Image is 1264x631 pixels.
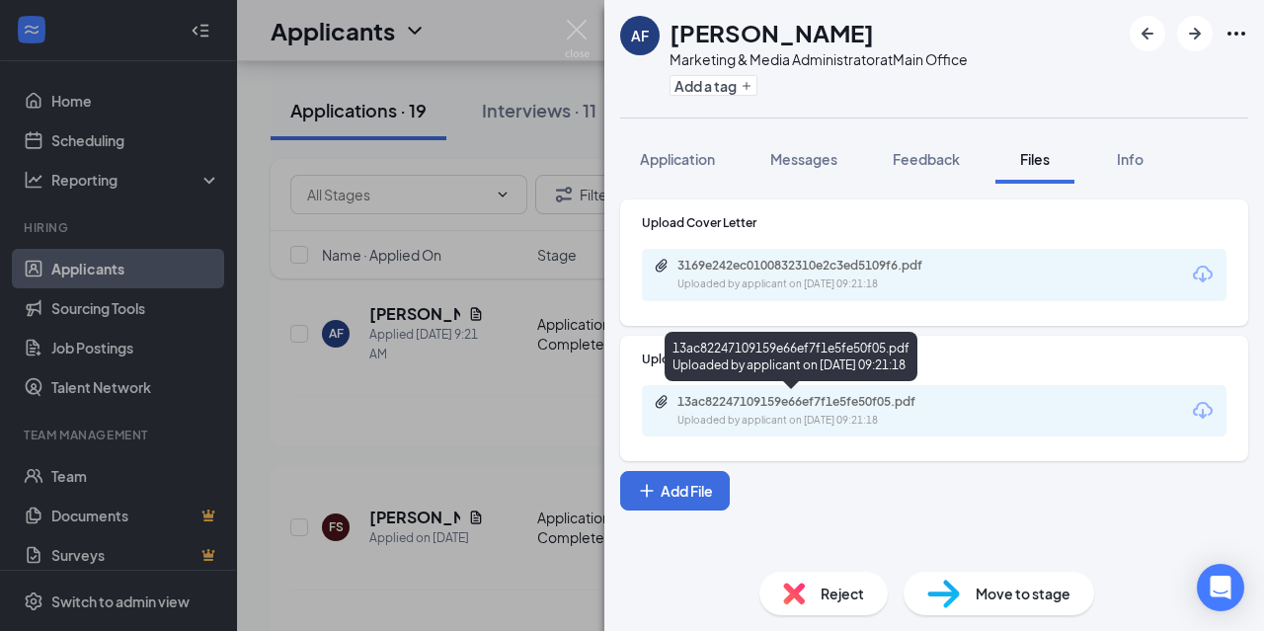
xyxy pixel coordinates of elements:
[642,351,1226,367] div: Upload Resume
[654,394,670,410] svg: Paperclip
[1183,22,1207,45] svg: ArrowRight
[677,276,974,292] div: Uploaded by applicant on [DATE] 09:21:18
[1177,16,1213,51] button: ArrowRight
[770,150,837,168] span: Messages
[1191,263,1215,286] svg: Download
[893,150,960,168] span: Feedback
[631,26,649,45] div: AF
[637,481,657,501] svg: Plus
[654,258,670,274] svg: Paperclip
[1130,16,1165,51] button: ArrowLeftNew
[670,16,874,49] h1: [PERSON_NAME]
[654,394,974,429] a: Paperclip13ac82247109159e66ef7f1e5fe50f05.pdfUploaded by applicant on [DATE] 09:21:18
[677,413,974,429] div: Uploaded by applicant on [DATE] 09:21:18
[1020,150,1050,168] span: Files
[670,75,757,96] button: PlusAdd a tag
[1197,564,1244,611] div: Open Intercom Messenger
[677,258,954,274] div: 3169e242ec0100832310e2c3ed5109f6.pdf
[1136,22,1159,45] svg: ArrowLeftNew
[620,471,730,511] button: Add FilePlus
[665,332,917,381] div: 13ac82247109159e66ef7f1e5fe50f05.pdf Uploaded by applicant on [DATE] 09:21:18
[640,150,715,168] span: Application
[677,394,954,410] div: 13ac82247109159e66ef7f1e5fe50f05.pdf
[976,583,1070,604] span: Move to stage
[821,583,864,604] span: Reject
[741,80,752,92] svg: Plus
[1191,399,1215,423] svg: Download
[1224,22,1248,45] svg: Ellipses
[670,49,968,69] div: Marketing & Media Administrator at Main Office
[642,214,1226,231] div: Upload Cover Letter
[654,258,974,292] a: Paperclip3169e242ec0100832310e2c3ed5109f6.pdfUploaded by applicant on [DATE] 09:21:18
[1117,150,1144,168] span: Info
